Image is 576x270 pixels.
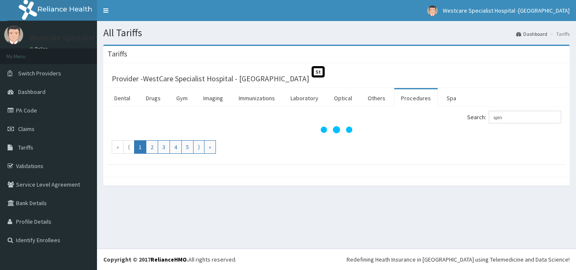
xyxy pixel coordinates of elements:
a: Go to first page [112,140,124,154]
div: Redefining Heath Insurance in [GEOGRAPHIC_DATA] using Telemedicine and Data Science! [347,255,570,264]
span: Dashboard [18,88,46,96]
a: Go to previous page [123,140,135,154]
img: User Image [4,25,23,44]
a: RelianceHMO [151,256,187,263]
span: Claims [18,125,35,133]
input: Search: [489,111,561,123]
a: Online [30,46,50,52]
footer: All rights reserved. [97,249,576,270]
a: Immunizations [232,89,282,107]
li: Tariffs [548,30,570,37]
a: Laboratory [284,89,325,107]
svg: audio-loading [320,113,353,147]
a: Spa [440,89,463,107]
span: St [312,66,325,78]
h3: Tariffs [108,50,127,58]
strong: Copyright © 2017 . [103,256,188,263]
a: Go to page number 3 [158,140,170,154]
a: Go to last page [204,140,216,154]
a: Dental [108,89,137,107]
a: Go to page number 1 [134,140,146,154]
a: Imaging [196,89,230,107]
span: Switch Providers [18,70,61,77]
a: Go to page number 4 [170,140,182,154]
a: Drugs [139,89,167,107]
a: Go to page number 5 [181,140,194,154]
span: Tariffs [18,144,33,151]
a: Go to next page [193,140,205,154]
label: Search: [467,111,561,123]
a: Optical [327,89,359,107]
p: Westcare Specialist Hospital -[GEOGRAPHIC_DATA] [30,34,198,42]
h3: Provider - WestCare Specialist Hospital - [GEOGRAPHIC_DATA] [112,75,309,83]
a: Gym [170,89,194,107]
a: Others [361,89,392,107]
a: Procedures [394,89,438,107]
a: Go to page number 2 [146,140,158,154]
h1: All Tariffs [103,27,570,38]
a: Dashboard [516,30,547,37]
img: User Image [427,5,438,16]
span: Westcare Specialist Hospital -[GEOGRAPHIC_DATA] [443,7,570,14]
